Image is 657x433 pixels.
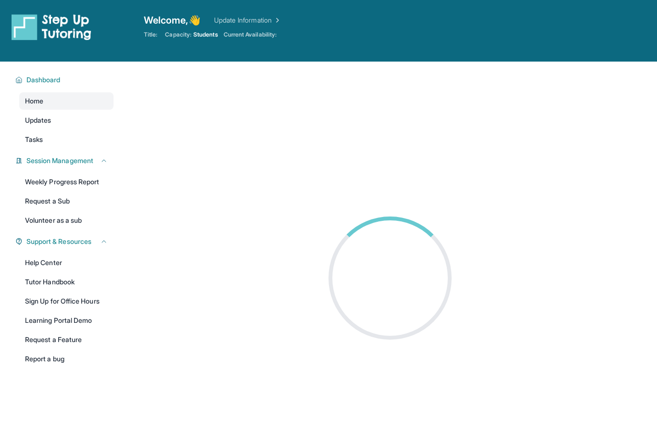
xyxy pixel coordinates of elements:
span: Students [193,31,218,38]
span: Title: [144,31,157,38]
a: Volunteer as a sub [19,212,114,229]
span: Dashboard [26,75,61,85]
a: Help Center [19,254,114,271]
button: Session Management [23,156,108,166]
span: Session Management [26,156,93,166]
button: Dashboard [23,75,108,85]
a: Tasks [19,131,114,148]
img: logo [12,13,91,40]
button: Support & Resources [23,237,108,246]
a: Request a Sub [19,192,114,210]
span: Tasks [25,135,43,144]
span: Home [25,96,43,106]
a: Update Information [214,15,281,25]
span: Support & Resources [26,237,91,246]
span: Welcome, 👋 [144,13,201,27]
a: Report a bug [19,350,114,368]
a: Tutor Handbook [19,273,114,291]
a: Updates [19,112,114,129]
a: Request a Feature [19,331,114,348]
a: Learning Portal Demo [19,312,114,329]
span: Current Availability: [224,31,277,38]
img: Chevron Right [272,15,281,25]
span: Capacity: [165,31,191,38]
span: Updates [25,115,51,125]
a: Weekly Progress Report [19,173,114,191]
a: Home [19,92,114,110]
a: Sign Up for Office Hours [19,293,114,310]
